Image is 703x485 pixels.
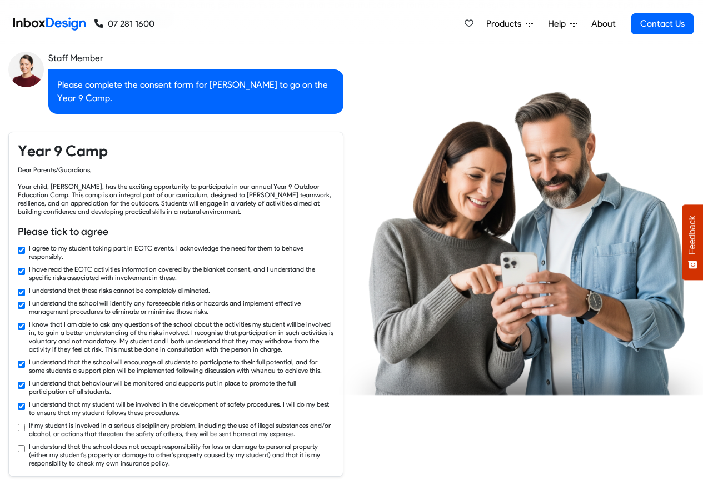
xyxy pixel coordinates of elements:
label: I agree to my student taking part in EOTC events. I acknowledge the need for them to behave respo... [29,244,334,261]
label: I have read the EOTC activities information covered by the blanket consent, and I understand the ... [29,265,334,282]
span: Help [548,17,570,31]
div: Staff Member [48,52,343,65]
label: I understand that my student will be involved in the development of safety procedures. I will do ... [29,400,334,417]
button: Feedback - Show survey [682,204,703,280]
a: About [588,13,619,35]
label: I understand that these risks cannot be completely eliminated. [29,286,210,294]
label: I know that I am able to ask any questions of the school about the activities my student will be ... [29,320,334,353]
div: Please complete the consent form for [PERSON_NAME] to go on the Year 9 Camp. [48,69,343,114]
a: Help [544,13,582,35]
label: I understand the school will identify any foreseeable risks or hazards and implement effective ma... [29,299,334,316]
h4: Year 9 Camp [18,141,334,161]
label: If my student is involved in a serious disciplinary problem, including the use of illegal substan... [29,421,334,438]
a: Contact Us [631,13,694,34]
h6: Please tick to agree [18,224,334,239]
label: I understand that the school will encourage all students to participate to their full potential, ... [29,358,334,374]
span: Feedback [687,216,697,254]
a: Products [482,13,537,35]
a: 07 281 1600 [94,17,154,31]
label: I understand that the school does not accept responsibility for loss or damage to personal proper... [29,442,334,467]
span: Products [486,17,526,31]
label: I understand that behaviour will be monitored and supports put in place to promote the full parti... [29,379,334,396]
img: staff_avatar.png [8,52,44,87]
div: Dear Parents/Guardians, Your child, [PERSON_NAME], has the exciting opportunity to participate in... [18,166,334,216]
